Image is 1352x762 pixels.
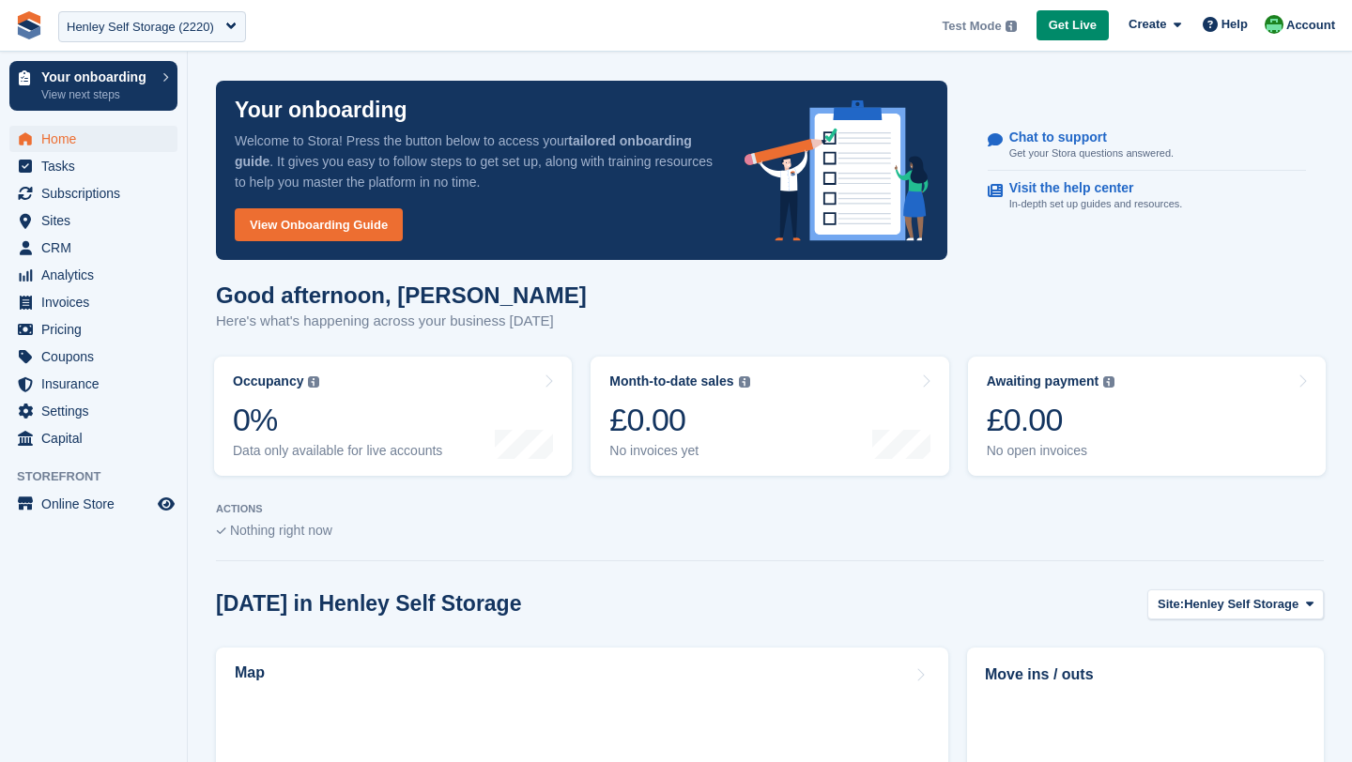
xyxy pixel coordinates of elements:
a: menu [9,491,177,517]
div: Occupancy [233,373,303,389]
div: Awaiting payment [987,373,1099,389]
span: Home [41,126,154,152]
img: icon-info-grey-7440780725fd019a000dd9b08b2336e03edf1995a4989e88bcd33f0948082b44.svg [1006,21,1017,32]
a: Preview store [155,493,177,515]
a: menu [9,371,177,397]
span: Coupons [41,343,154,370]
span: Create [1129,15,1166,34]
img: Laura Carlisle [1265,15,1283,34]
a: menu [9,289,177,315]
span: Account [1286,16,1335,35]
button: Site: Henley Self Storage [1147,589,1324,620]
h1: Good afternoon, [PERSON_NAME] [216,282,587,308]
div: No open invoices [987,443,1115,459]
a: menu [9,153,177,179]
div: £0.00 [987,401,1115,439]
span: Insurance [41,371,154,397]
a: Awaiting payment £0.00 No open invoices [968,357,1326,476]
p: Your onboarding [235,99,407,121]
span: CRM [41,235,154,261]
span: Subscriptions [41,180,154,206]
p: ACTIONS [216,503,1324,515]
span: Help [1221,15,1248,34]
a: Visit the help center In-depth set up guides and resources. [988,171,1306,221]
img: onboarding-info-6c161a55d2c0e0a8cae90662b2fe09162a5109e8cc188191df67fb4f79e88e88.svg [745,100,929,241]
span: Site: [1158,595,1184,614]
span: Henley Self Storage [1184,595,1298,614]
div: Data only available for live accounts [233,443,442,459]
span: Nothing right now [230,523,332,538]
span: Get Live [1049,16,1097,35]
a: menu [9,262,177,288]
div: No invoices yet [609,443,749,459]
p: Here's what's happening across your business [DATE] [216,311,587,332]
a: menu [9,425,177,451]
a: Chat to support Get your Stora questions answered. [988,120,1306,172]
span: Tasks [41,153,154,179]
p: Your onboarding [41,70,153,84]
div: 0% [233,401,442,439]
p: Get your Stora questions answered. [1009,145,1174,161]
div: Henley Self Storage (2220) [67,18,214,37]
h2: Move ins / outs [985,663,1306,686]
p: In-depth set up guides and resources. [1009,196,1183,212]
span: Settings [41,398,154,424]
a: menu [9,398,177,424]
a: menu [9,207,177,234]
a: menu [9,235,177,261]
a: menu [9,316,177,343]
p: Visit the help center [1009,180,1168,196]
span: Analytics [41,262,154,288]
a: menu [9,343,177,370]
p: Chat to support [1009,130,1159,145]
div: £0.00 [609,401,749,439]
p: View next steps [41,86,153,103]
a: Get Live [1037,10,1109,41]
span: Online Store [41,491,154,517]
img: icon-info-grey-7440780725fd019a000dd9b08b2336e03edf1995a4989e88bcd33f0948082b44.svg [1103,376,1114,388]
span: Storefront [17,467,187,486]
div: Month-to-date sales [609,373,733,389]
a: menu [9,126,177,152]
p: Welcome to Stora! Press the button below to access your . It gives you easy to follow steps to ge... [235,130,714,192]
img: stora-icon-8386f47178a22dfd0bd8f6a31ec36ba5ce8667c1dd55bd0f319d3a0aa187defe.svg [15,11,43,39]
img: blank_slate_check_icon-ba018cac091ee9be17c0a81a6c232d5eb81de652e7a59be601be346b1b6ddf79.svg [216,527,226,535]
a: Month-to-date sales £0.00 No invoices yet [591,357,948,476]
span: Invoices [41,289,154,315]
span: Pricing [41,316,154,343]
h2: Map [235,664,265,681]
img: icon-info-grey-7440780725fd019a000dd9b08b2336e03edf1995a4989e88bcd33f0948082b44.svg [739,376,750,388]
a: View Onboarding Guide [235,208,403,241]
span: Sites [41,207,154,234]
span: Test Mode [942,17,1001,36]
a: Occupancy 0% Data only available for live accounts [214,357,572,476]
h2: [DATE] in Henley Self Storage [216,591,521,617]
a: menu [9,180,177,206]
a: Your onboarding View next steps [9,61,177,111]
img: icon-info-grey-7440780725fd019a000dd9b08b2336e03edf1995a4989e88bcd33f0948082b44.svg [308,376,319,388]
span: Capital [41,425,154,451]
